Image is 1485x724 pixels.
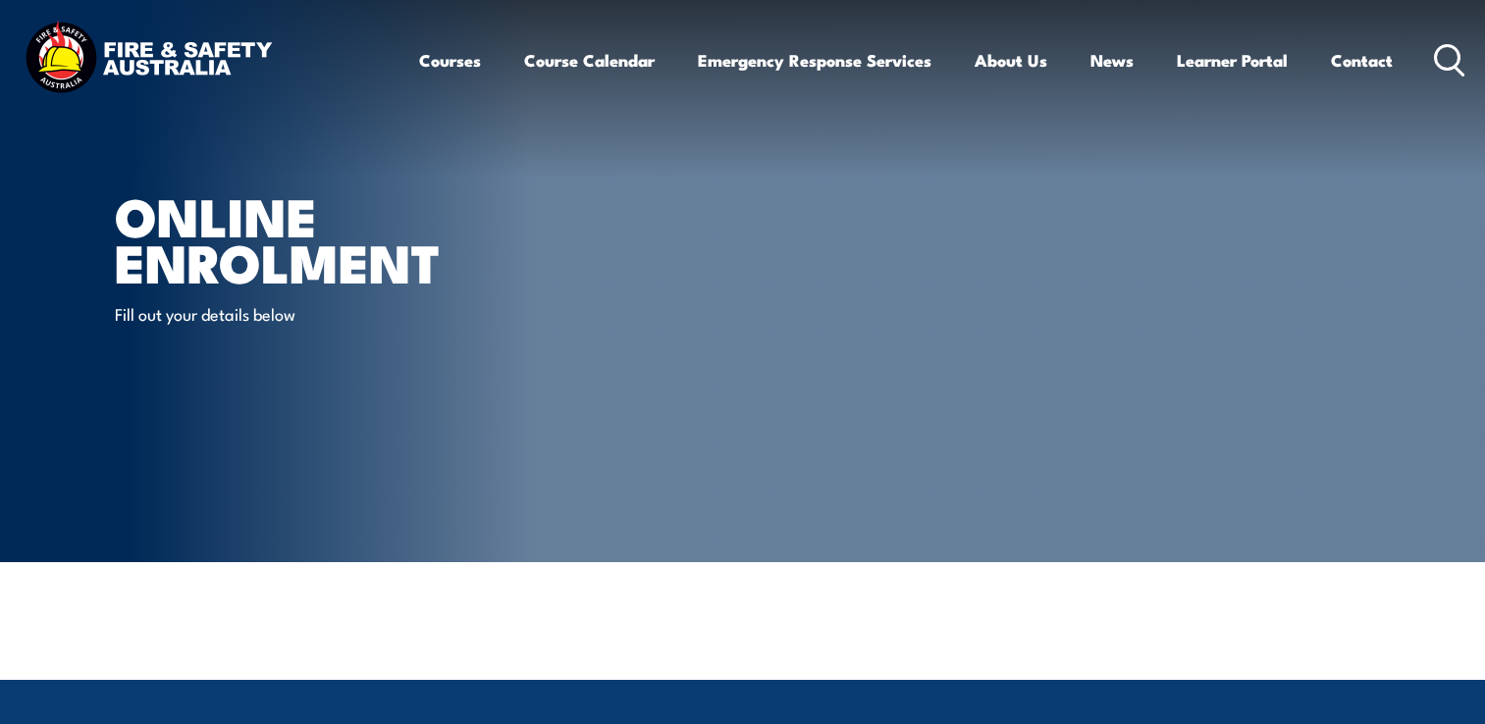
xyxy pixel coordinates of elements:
a: Learner Portal [1177,34,1288,86]
a: Course Calendar [524,34,655,86]
a: Contact [1331,34,1393,86]
h1: Online Enrolment [115,192,600,284]
a: News [1090,34,1134,86]
p: Fill out your details below [115,302,473,325]
a: Courses [419,34,481,86]
a: About Us [975,34,1047,86]
a: Emergency Response Services [698,34,931,86]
